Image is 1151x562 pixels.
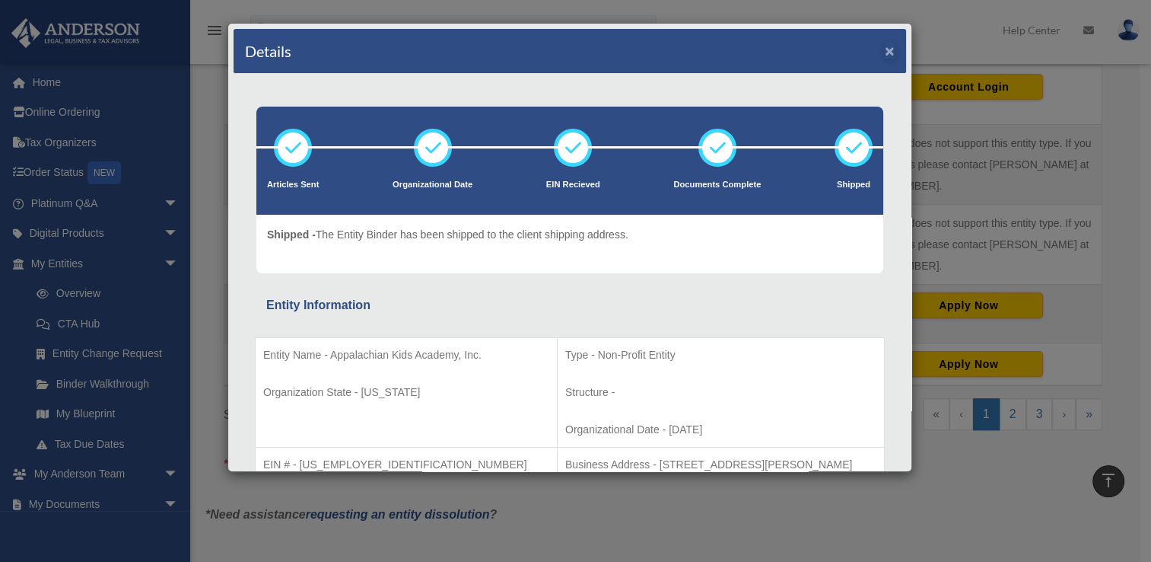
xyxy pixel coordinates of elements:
p: The Entity Binder has been shipped to the client shipping address. [267,225,628,244]
button: × [885,43,895,59]
p: Type - Non-Profit Entity [565,346,876,365]
p: Organizational Date [393,177,472,193]
p: Entity Name - Appalachian Kids Academy, Inc. [263,346,549,365]
p: Structure - [565,383,876,402]
p: EIN Recieved [546,177,600,193]
span: Shipped - [267,228,316,241]
p: Articles Sent [267,177,319,193]
p: Organizational Date - [DATE] [565,420,876,439]
p: Documents Complete [673,177,761,193]
p: Organization State - [US_STATE] [263,383,549,402]
p: EIN # - [US_EMPLOYER_IDENTIFICATION_NUMBER] [263,455,549,474]
p: Business Address - [STREET_ADDRESS][PERSON_NAME] [565,455,876,474]
p: Shipped [835,177,873,193]
div: Entity Information [266,295,873,316]
h4: Details [245,40,291,62]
